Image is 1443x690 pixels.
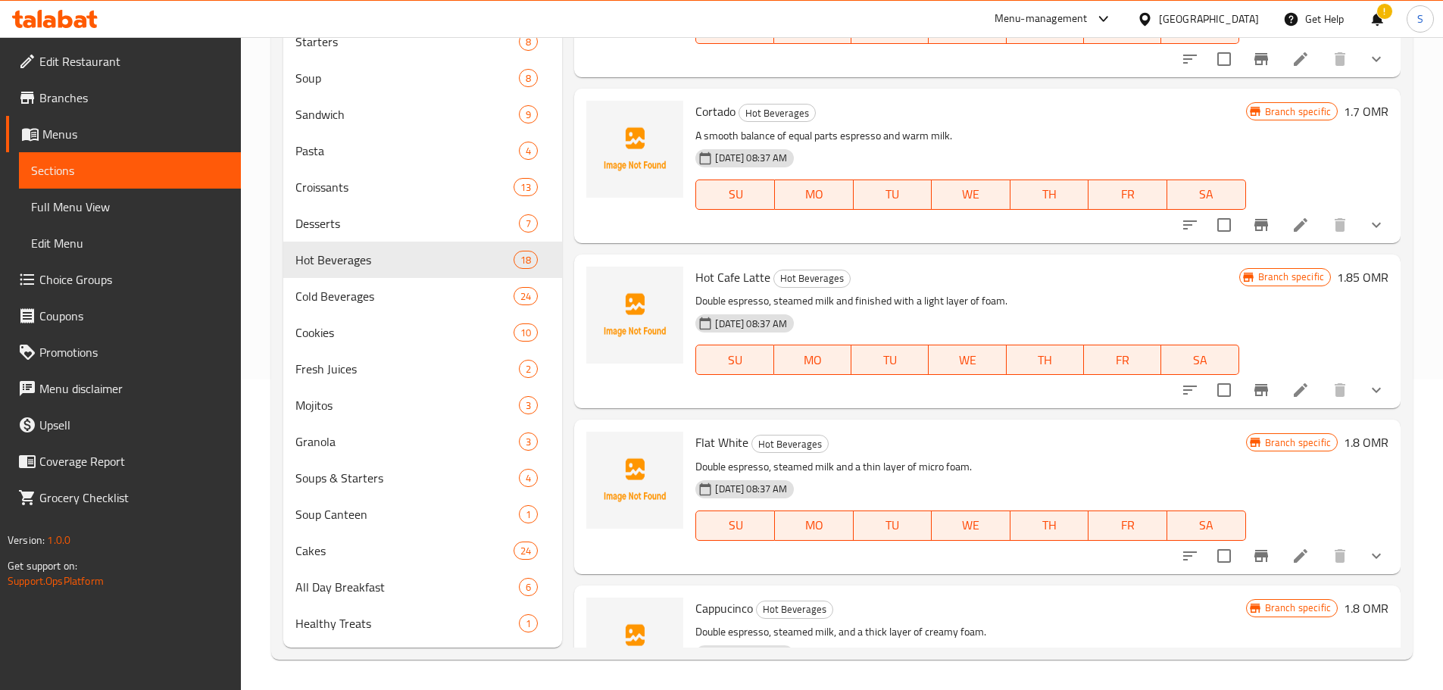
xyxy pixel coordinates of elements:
span: Croissants [295,178,514,196]
button: delete [1322,207,1358,243]
div: items [519,214,538,233]
span: TU [860,183,926,205]
h6: 1.8 OMR [1344,598,1388,619]
div: Soup Canteen [295,505,520,523]
div: Desserts7 [283,205,563,242]
span: 1.0.0 [47,530,70,550]
span: Coverage Report [39,452,229,470]
span: Upsell [39,416,229,434]
span: Cortado [695,100,736,123]
div: Hot Beverages [739,104,816,122]
a: Grocery Checklist [6,479,241,516]
a: Full Menu View [19,189,241,225]
div: Soup Canteen1 [283,496,563,532]
a: Branches [6,80,241,116]
span: WE [938,183,1004,205]
div: items [514,287,538,305]
div: Desserts [295,214,520,233]
div: items [514,178,538,196]
button: sort-choices [1172,41,1208,77]
span: Menus [42,125,229,143]
h6: 1.85 OMR [1337,267,1388,288]
span: SA [1167,349,1232,371]
button: SA [1161,345,1238,375]
span: SA [1173,183,1240,205]
span: MO [780,349,845,371]
h6: 1.8 OMR [1344,432,1388,453]
div: Soup8 [283,60,563,96]
div: [GEOGRAPHIC_DATA] [1159,11,1259,27]
div: items [519,614,538,632]
span: [DATE] 08:37 AM [709,317,793,331]
button: delete [1322,372,1358,408]
span: FR [1095,514,1161,536]
button: TU [854,180,932,210]
div: items [519,69,538,87]
a: Edit menu item [1292,381,1310,399]
span: Hot Beverages [752,436,828,453]
div: items [519,505,538,523]
span: Sections [31,161,229,180]
a: Edit menu item [1292,216,1310,234]
a: Coverage Report [6,443,241,479]
span: Cappucinco [695,597,753,620]
span: FR [1095,183,1161,205]
button: Branch-specific-item [1243,538,1279,574]
button: Branch-specific-item [1243,41,1279,77]
button: FR [1088,180,1167,210]
button: show more [1358,41,1395,77]
span: Soup [295,69,520,87]
span: SU [702,514,769,536]
span: S [1417,11,1423,27]
span: Coupons [39,307,229,325]
button: sort-choices [1172,372,1208,408]
span: Select to update [1208,540,1240,572]
span: Get support on: [8,556,77,576]
img: Hot Cafe Latte [586,267,683,364]
span: 8 [520,71,537,86]
div: items [519,578,538,596]
p: Double espresso, steamed milk, and a thick layer of creamy foam. [695,623,1245,642]
span: Cookies [295,323,514,342]
span: Select to update [1208,43,1240,75]
button: FR [1084,345,1161,375]
a: Coupons [6,298,241,334]
p: A smooth balance of equal parts espresso and warm milk. [695,126,1245,145]
span: 3 [520,398,537,413]
button: WE [929,345,1006,375]
button: sort-choices [1172,207,1208,243]
a: Choice Groups [6,261,241,298]
div: Sandwich9 [283,96,563,133]
p: Double espresso, steamed milk and a thin layer of micro foam. [695,457,1245,476]
span: [DATE] 08:37 AM [709,151,793,165]
span: FR [1090,349,1155,371]
span: Fresh Juices [295,360,520,378]
div: Granola [295,432,520,451]
span: 1 [520,507,537,522]
span: Soups & Starters [295,469,520,487]
button: SU [695,345,773,375]
a: Promotions [6,334,241,370]
span: 18 [514,253,537,267]
svg: Show Choices [1367,547,1385,565]
button: MO [775,180,854,210]
button: TU [854,510,932,541]
button: show more [1358,207,1395,243]
button: TH [1010,510,1089,541]
span: Hot Cafe Latte [695,266,770,289]
span: Hot Beverages [757,601,832,618]
h6: 1.7 OMR [1344,101,1388,122]
span: Full Menu View [31,198,229,216]
div: Granola3 [283,423,563,460]
a: Upsell [6,407,241,443]
span: [DATE] 08:37 AM [709,482,793,496]
div: Hot Beverages [756,601,833,619]
span: Branch specific [1252,270,1330,284]
span: Pasta [295,142,520,160]
span: Starters [295,33,520,51]
div: items [514,542,538,560]
a: Edit menu item [1292,50,1310,68]
button: TU [851,345,929,375]
span: SA [1167,18,1232,40]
